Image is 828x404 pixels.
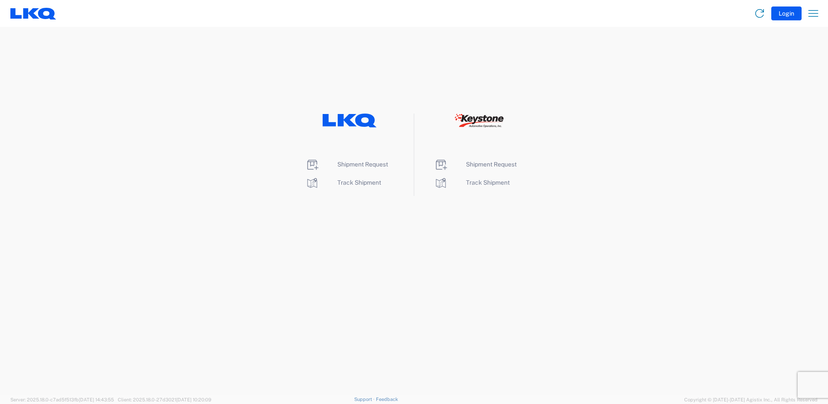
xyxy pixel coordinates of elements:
span: Shipment Request [337,161,388,168]
span: [DATE] 10:20:09 [176,397,211,402]
span: Track Shipment [466,179,510,186]
span: Shipment Request [466,161,517,168]
a: Track Shipment [305,179,381,186]
a: Shipment Request [434,161,517,168]
button: Login [771,7,802,20]
span: Client: 2025.18.0-27d3021 [118,397,211,402]
a: Shipment Request [305,161,388,168]
span: Track Shipment [337,179,381,186]
span: [DATE] 14:43:55 [79,397,114,402]
a: Support [354,397,376,402]
a: Feedback [376,397,398,402]
a: Track Shipment [434,179,510,186]
span: Copyright © [DATE]-[DATE] Agistix Inc., All Rights Reserved [684,396,818,404]
span: Server: 2025.18.0-c7ad5f513fb [10,397,114,402]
